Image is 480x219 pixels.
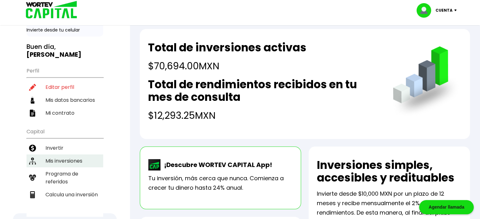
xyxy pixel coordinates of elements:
img: recomiendanos-icon.9b8e9327.svg [29,174,36,181]
img: datos-icon.10cf9172.svg [29,97,36,104]
b: [PERSON_NAME] [27,50,81,59]
p: Invierte desde tu celular [27,27,103,33]
h3: Buen día, [27,43,103,59]
h4: $70,694.00 MXN [148,59,306,73]
a: Mis inversiones [27,154,103,167]
img: inversiones-icon.6695dc30.svg [29,158,36,164]
img: editar-icon.952d3147.svg [29,84,36,91]
img: icon-down [453,9,461,11]
img: wortev-capital-app-icon [148,159,161,170]
img: grafica.516fef24.png [390,46,462,118]
p: Cuenta [436,6,453,15]
a: Editar perfil [27,81,103,94]
div: Agendar llamada [419,200,474,214]
img: profile-image [417,3,436,18]
ul: Perfil [27,64,103,119]
img: calculadora-icon.17d418c4.svg [29,191,36,198]
a: Mi contrato [27,107,103,119]
ul: Capital [27,124,103,217]
p: Tu inversión, más cerca que nunca. Comienza a crecer tu dinero hasta 24% anual. [148,174,293,193]
h4: $12,293.25 MXN [148,108,380,123]
h2: Total de inversiones activas [148,41,306,54]
img: contrato-icon.f2db500c.svg [29,110,36,117]
h2: Total de rendimientos recibidos en tu mes de consulta [148,78,380,103]
a: Invertir [27,141,103,154]
h2: Inversiones simples, accesibles y redituables [317,159,462,184]
a: Programa de referidos [27,167,103,188]
p: ¡Descubre WORTEV CAPITAL App! [161,160,272,170]
a: Calcula una inversión [27,188,103,201]
img: invertir-icon.b3b967d7.svg [29,145,36,152]
a: Mis datos bancarios [27,94,103,107]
